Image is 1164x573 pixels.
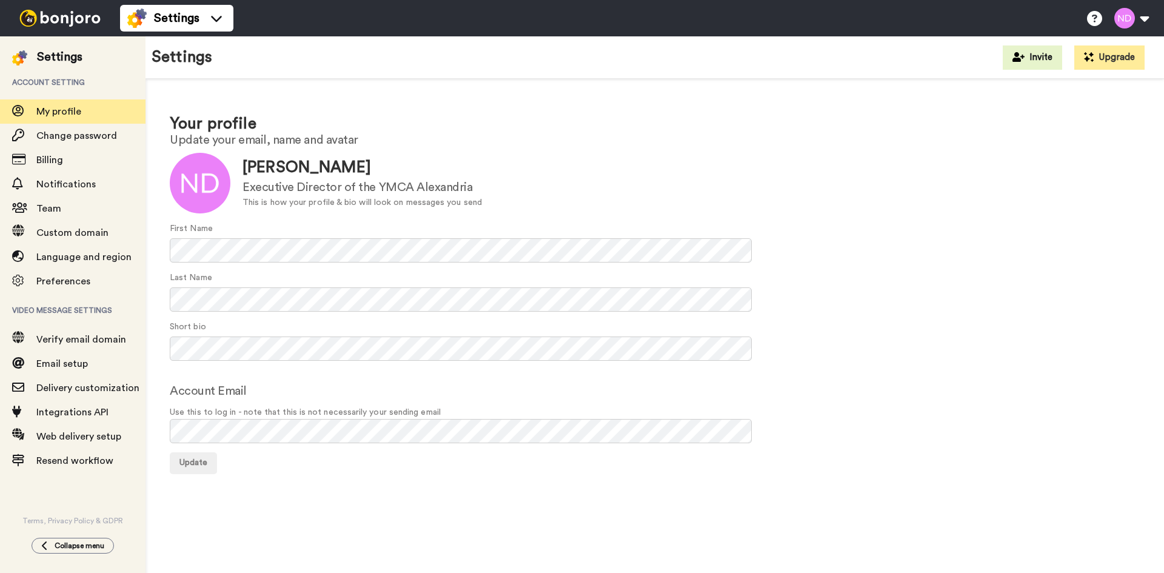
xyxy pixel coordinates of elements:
[179,458,207,467] span: Update
[36,252,132,262] span: Language and region
[36,359,88,369] span: Email setup
[36,432,121,441] span: Web delivery setup
[36,335,126,344] span: Verify email domain
[242,196,482,209] div: This is how your profile & bio will look on messages you send
[36,131,117,141] span: Change password
[170,133,1140,147] h2: Update your email, name and avatar
[12,50,27,65] img: settings-colored.svg
[170,406,1140,419] span: Use this to log in - note that this is not necessarily your sending email
[170,452,217,474] button: Update
[36,407,109,417] span: Integrations API
[36,155,63,165] span: Billing
[55,541,104,551] span: Collapse menu
[36,383,139,393] span: Delivery customization
[37,49,82,65] div: Settings
[1074,45,1145,70] button: Upgrade
[170,115,1140,133] h1: Your profile
[170,321,206,333] label: Short bio
[36,456,113,466] span: Resend workflow
[32,538,114,554] button: Collapse menu
[36,228,109,238] span: Custom domain
[152,49,212,66] h1: Settings
[36,276,90,286] span: Preferences
[170,223,213,235] label: First Name
[36,204,61,213] span: Team
[242,156,482,179] div: [PERSON_NAME]
[36,107,81,116] span: My profile
[36,179,96,189] span: Notifications
[15,10,105,27] img: bj-logo-header-white.svg
[242,179,482,196] div: Executive Director of the YMCA Alexandria
[1003,45,1062,70] button: Invite
[170,382,247,400] label: Account Email
[127,8,147,28] img: settings-colored.svg
[154,10,199,27] span: Settings
[170,272,212,284] label: Last Name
